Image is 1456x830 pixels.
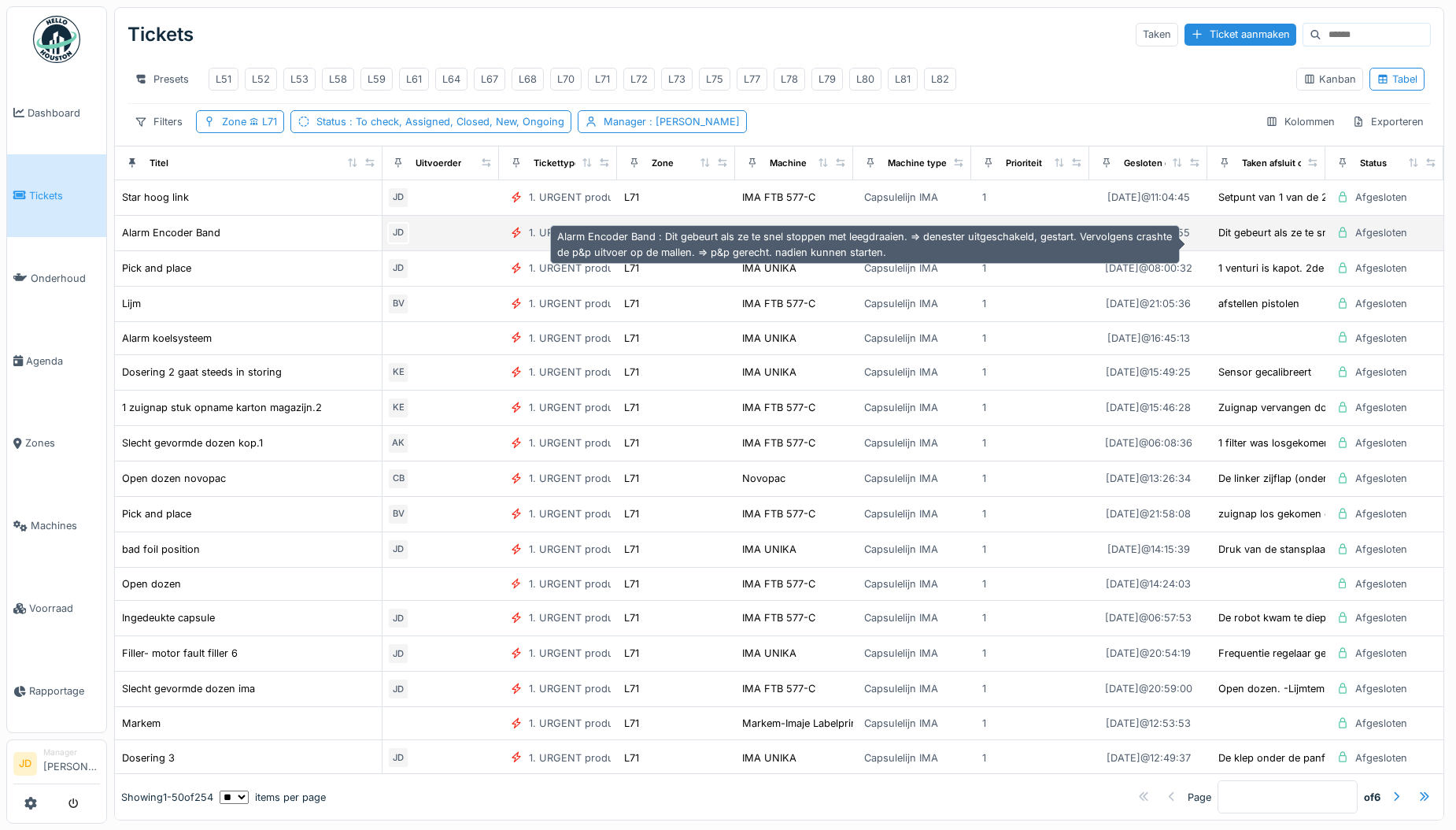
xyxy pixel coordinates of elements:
[646,116,740,128] span: : [PERSON_NAME]
[122,296,141,311] div: Lijm
[529,365,709,380] div: 1. URGENT production line disruption
[1106,400,1191,415] div: [DATE] @ 15:46:28
[529,190,709,205] div: 1. URGENT production line disruption
[864,716,938,731] div: Capsulelijn IMA
[387,607,409,629] div: JD
[1355,750,1407,765] div: Afgesloten
[1218,435,1440,450] div: 1 filter was losgekomen en lekte. => filter aan...
[1188,789,1211,804] div: Page
[982,331,986,346] div: 1
[982,190,986,205] div: 1
[529,296,709,311] div: 1. URGENT production line disruption
[127,14,194,55] div: Tickets
[7,154,106,237] a: Tickets
[624,331,639,346] div: L71
[31,518,100,533] span: Machines
[122,400,322,415] div: 1 zuignap stuk opname karton magazijn.2
[864,365,938,380] div: Capsulelijn IMA
[1355,646,1407,661] div: Afgesloten
[122,435,263,450] div: Slecht gevormde dozen kop.1
[624,506,639,521] div: L71
[7,402,106,485] a: Zones
[856,72,874,87] div: L80
[1218,471,1440,486] div: De linker zijflap (onderaan) sluiter iets hoger...
[864,400,938,415] div: Capsulelijn IMA
[864,296,938,311] div: Capsulelijn IMA
[7,650,106,732] a: Rapportage
[290,72,309,87] div: L53
[1355,225,1407,240] div: Afgesloten
[624,576,639,591] div: L71
[982,750,986,765] div: 1
[529,716,709,731] div: 1. URGENT production line disruption
[127,110,190,133] div: Filters
[744,72,760,87] div: L77
[387,293,409,315] div: BV
[1377,72,1417,87] div: Tabel
[819,72,836,87] div: L79
[1355,435,1407,450] div: Afgesloten
[387,503,409,525] div: BV
[864,190,938,205] div: Capsulelijn IMA
[982,400,986,415] div: 1
[864,261,938,276] div: Capsulelijn IMA
[368,72,386,87] div: L59
[121,789,213,804] div: Showing 1 - 50 of 254
[982,646,986,661] div: 1
[742,716,870,731] div: Markem-Imaje Labelprinter
[624,646,639,661] div: L71
[1355,331,1407,346] div: Afgesloten
[982,261,986,276] div: 1
[387,187,409,209] div: JD
[982,542,986,557] div: 1
[1106,506,1191,521] div: [DATE] @ 21:58:08
[982,506,986,521] div: 1
[1106,365,1191,380] div: [DATE] @ 15:49:25
[529,435,709,450] div: 1. URGENT production line disruption
[864,750,938,765] div: Capsulelijn IMA
[1106,646,1191,661] div: [DATE] @ 20:54:19
[1355,716,1407,731] div: Afgesloten
[29,684,100,698] span: Rapportage
[1184,24,1296,45] div: Ticket aanmaken
[1355,681,1407,696] div: Afgesloten
[387,432,409,454] div: AK
[1242,157,1354,170] div: Taken afsluit opmerkingen
[864,471,938,486] div: Capsulelijn IMA
[1355,261,1407,276] div: Afgesloten
[1345,110,1431,133] div: Exporteren
[742,610,815,625] div: IMA FTB 577-C
[529,261,709,276] div: 1. URGENT production line disruption
[982,365,986,380] div: 1
[742,365,796,380] div: IMA UNIKA
[31,271,100,286] span: Onderhoud
[246,116,277,128] span: L71
[624,471,639,486] div: L71
[7,567,106,650] a: Voorraad
[706,72,723,87] div: L75
[122,542,200,557] div: bad foil position
[529,576,709,591] div: 1. URGENT production line disruption
[742,576,815,591] div: IMA FTB 577-C
[1258,110,1342,133] div: Kolommen
[252,72,270,87] div: L52
[122,331,212,346] div: Alarm koelsysteem
[781,72,798,87] div: L78
[1106,576,1191,591] div: [DATE] @ 14:24:03
[1218,261,1451,276] div: 1 venturi is kapot. 2de zuignap van links => mo...
[982,471,986,486] div: 1
[668,72,686,87] div: L73
[1355,576,1407,591] div: Afgesloten
[25,435,100,450] span: Zones
[742,400,815,415] div: IMA FTB 577-C
[7,237,106,320] a: Onderhoud
[1355,471,1407,486] div: Afgesloten
[1107,190,1190,205] div: [DATE] @ 11:04:45
[1107,750,1191,765] div: [DATE] @ 12:49:37
[13,747,100,784] a: JD Manager[PERSON_NAME]
[982,435,986,450] div: 1
[742,646,796,661] div: IMA UNIKA
[624,435,639,450] div: L71
[519,72,537,87] div: L68
[982,610,986,625] div: 1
